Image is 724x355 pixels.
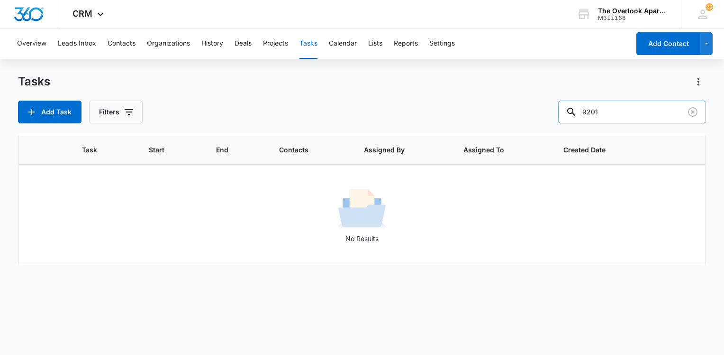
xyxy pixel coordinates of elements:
h1: Tasks [18,75,50,89]
span: Assigned By [364,145,427,155]
button: Overview [17,28,46,59]
p: No Results [19,234,705,243]
button: Filters [89,101,143,123]
button: Clear [685,104,700,120]
div: account name [598,7,667,15]
span: Created Date [563,145,628,155]
button: Organizations [147,28,190,59]
span: Start [149,145,180,155]
input: Search Tasks [558,101,706,123]
button: Projects [263,28,288,59]
button: Add Task [18,101,81,123]
button: Reports [394,28,418,59]
img: No Results [338,186,386,234]
span: End [216,145,243,155]
button: Lists [368,28,382,59]
span: Assigned To [463,145,526,155]
button: Settings [429,28,455,59]
button: Leads Inbox [58,28,96,59]
button: Tasks [299,28,317,59]
button: History [201,28,223,59]
div: account id [598,15,667,21]
span: Contacts [279,145,327,155]
span: 23 [706,3,713,11]
div: notifications count [706,3,713,11]
span: CRM [72,9,92,19]
button: Contacts [108,28,136,59]
button: Deals [235,28,252,59]
button: Calendar [329,28,357,59]
button: Actions [691,74,706,89]
button: Add Contact [636,32,700,55]
span: Task [82,145,112,155]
